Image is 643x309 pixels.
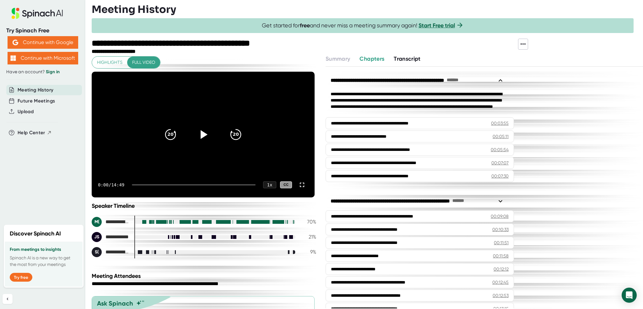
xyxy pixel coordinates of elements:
[8,52,78,64] button: Continue with Microsoft
[18,86,53,94] button: Meeting History
[10,255,78,268] p: Spinach AI is a new way to get the most from your meetings
[92,273,318,279] div: Meeting Attendees
[127,57,160,68] button: Full video
[300,249,316,255] div: 9 %
[491,120,509,126] div: 00:03:55
[492,279,509,285] div: 00:12:45
[300,219,316,225] div: 70 %
[18,129,52,136] button: Help Center
[493,292,509,299] div: 00:12:53
[326,55,350,63] button: Summary
[394,55,421,62] span: Transcript
[419,22,455,29] a: Start Free trial
[13,40,18,45] img: Aehbyd4JwY73AAAAAElFTkSuQmCC
[263,181,276,188] div: 1 x
[92,217,129,227] div: Maureen Perrelli (mperrell)
[300,234,316,240] div: 21 %
[92,202,316,209] div: Speaker Timeline
[491,146,509,153] div: 00:05:54
[493,133,509,140] div: 00:05:11
[92,232,129,242] div: Jordan Smith
[300,22,310,29] b: free
[394,55,421,63] button: Transcript
[92,57,127,68] button: Highlights
[8,36,78,49] button: Continue with Google
[6,69,79,75] div: Have an account?
[92,247,102,257] div: S(
[97,58,122,66] span: Highlights
[18,97,55,105] button: Future Meetings
[92,3,176,15] h3: Meeting History
[92,217,102,227] div: M(
[491,160,509,166] div: 00:07:07
[18,129,45,136] span: Help Center
[262,22,464,29] span: Get started for and never miss a meeting summary again!
[493,253,509,259] div: 00:11:58
[491,213,509,219] div: 00:09:08
[494,266,509,272] div: 00:12:12
[359,55,384,62] span: Chapters
[326,55,350,62] span: Summary
[10,229,61,238] h2: Discover Spinach AI
[359,55,384,63] button: Chapters
[622,288,637,303] div: Open Intercom Messenger
[98,182,124,187] div: 0:00 / 14:49
[491,173,509,179] div: 00:07:30
[280,181,292,189] div: CC
[6,27,79,34] div: Try Spinach Free
[10,247,78,252] h3: From meetings to insights
[494,240,509,246] div: 00:11:51
[92,247,129,257] div: Slava Balykov (sbalykov)
[97,300,133,307] div: Ask Spinach
[92,232,102,242] div: JS
[10,273,32,282] button: Try free
[132,58,155,66] span: Full video
[46,69,60,74] a: Sign in
[18,108,34,115] button: Upload
[492,226,509,233] div: 00:10:33
[3,294,13,304] button: Collapse sidebar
